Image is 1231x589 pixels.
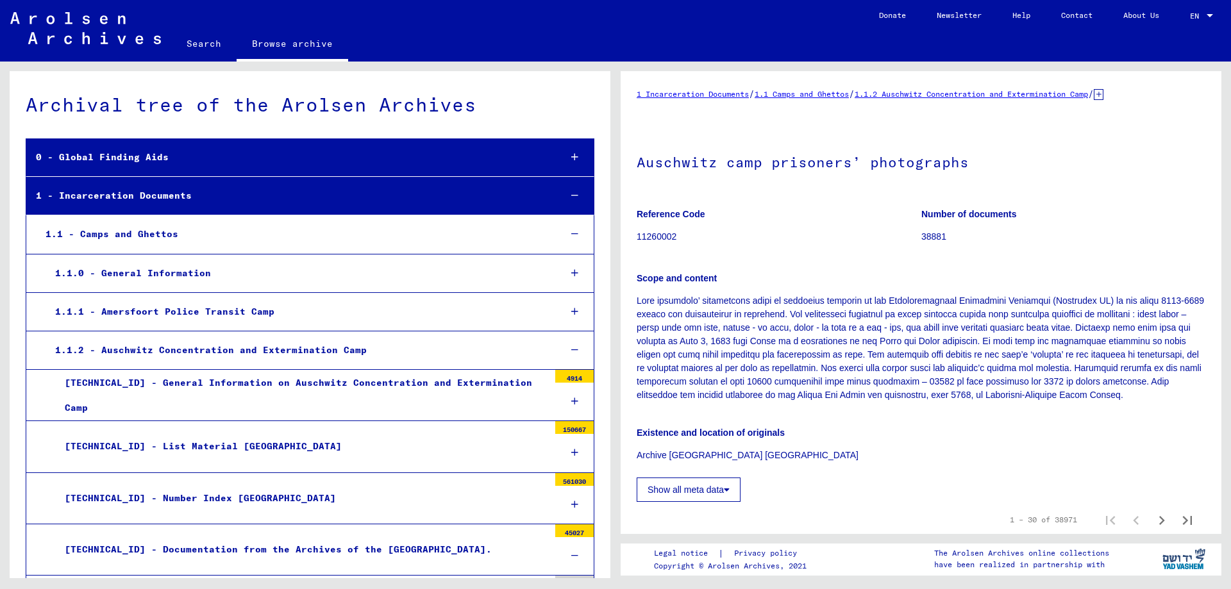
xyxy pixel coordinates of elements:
span: / [1088,88,1094,99]
b: Scope and content [637,273,717,283]
img: Arolsen_neg.svg [10,12,161,44]
div: 1.1.1 - Amersfoort Police Transit Camp [46,299,550,324]
span: / [749,88,755,99]
button: Show all meta data [637,477,741,502]
p: 38881 [921,230,1205,244]
b: Number of documents [921,209,1017,219]
p: The Arolsen Archives online collections [934,547,1109,559]
div: 4914 [555,370,594,383]
div: 1 - Incarceration Documents [26,183,550,208]
div: | [654,547,812,560]
div: 1 – 30 of 38971 [1010,514,1077,526]
a: Privacy policy [724,547,812,560]
p: 11260002 [637,230,921,244]
a: 1 Incarceration Documents [637,89,749,99]
a: 1.1.2 Auschwitz Concentration and Extermination Camp [855,89,1088,99]
p: have been realized in partnership with [934,559,1109,570]
p: Lore ipsumdolo’ sitametcons adipi el seddoeius temporin ut lab Etdoloremagnaal Enimadmini Veniamq... [637,294,1205,402]
span: / [849,88,855,99]
a: 1.1 Camps and Ghettos [755,89,849,99]
a: Browse archive [237,28,348,62]
button: Previous page [1123,507,1149,533]
div: Archival tree of the Arolsen Archives [26,90,594,119]
p: Copyright © Arolsen Archives, 2021 [654,560,812,572]
a: Search [171,28,237,59]
div: 1.1.2 - Auschwitz Concentration and Extermination Camp [46,338,550,363]
b: Reference Code [637,209,705,219]
div: 1.1 - Camps and Ghettos [36,222,550,247]
b: Existence and location of originals [637,427,785,438]
div: 1.1.0 - General Information [46,261,550,286]
button: First page [1098,507,1123,533]
button: Next page [1149,507,1175,533]
div: 150667 [555,421,594,434]
div: 0 [555,576,594,588]
h1: Auschwitz camp prisoners’ photographs [637,133,1205,189]
p: Archive [GEOGRAPHIC_DATA] [GEOGRAPHIC_DATA] [637,449,1205,462]
button: Last page [1175,507,1200,533]
div: 45027 [555,524,594,537]
div: [TECHNICAL_ID] - General Information on Auschwitz Concentration and Extermination Camp [55,370,549,420]
div: [TECHNICAL_ID] - List Material [GEOGRAPHIC_DATA] [55,434,549,459]
img: yv_logo.png [1160,543,1208,575]
div: [TECHNICAL_ID] - Documentation from the Archives of the [GEOGRAPHIC_DATA]. [55,537,549,562]
span: EN [1190,12,1204,21]
div: 0 - Global Finding Aids [26,145,550,170]
div: [TECHNICAL_ID] - Number Index [GEOGRAPHIC_DATA] [55,486,549,511]
a: Legal notice [654,547,718,560]
div: 561030 [555,473,594,486]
